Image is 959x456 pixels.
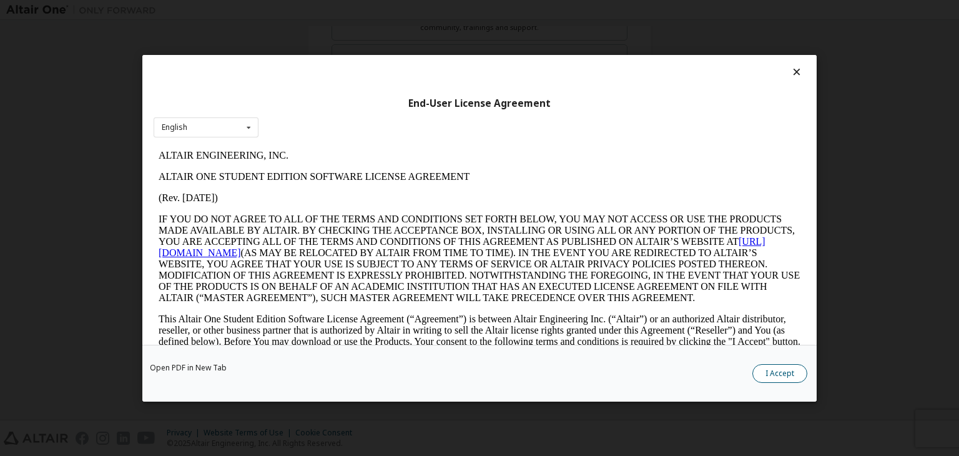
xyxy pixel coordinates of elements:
button: I Accept [752,364,807,383]
p: IF YOU DO NOT AGREE TO ALL OF THE TERMS AND CONDITIONS SET FORTH BELOW, YOU MAY NOT ACCESS OR USE... [5,69,647,159]
div: English [162,124,187,131]
a: [URL][DOMAIN_NAME] [5,91,612,113]
p: This Altair One Student Edition Software License Agreement (“Agreement”) is between Altair Engine... [5,169,647,214]
p: (Rev. [DATE]) [5,47,647,59]
a: Open PDF in New Tab [150,364,227,372]
p: ALTAIR ENGINEERING, INC. [5,5,647,16]
p: ALTAIR ONE STUDENT EDITION SOFTWARE LICENSE AGREEMENT [5,26,647,37]
div: End-User License Agreement [154,97,805,109]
